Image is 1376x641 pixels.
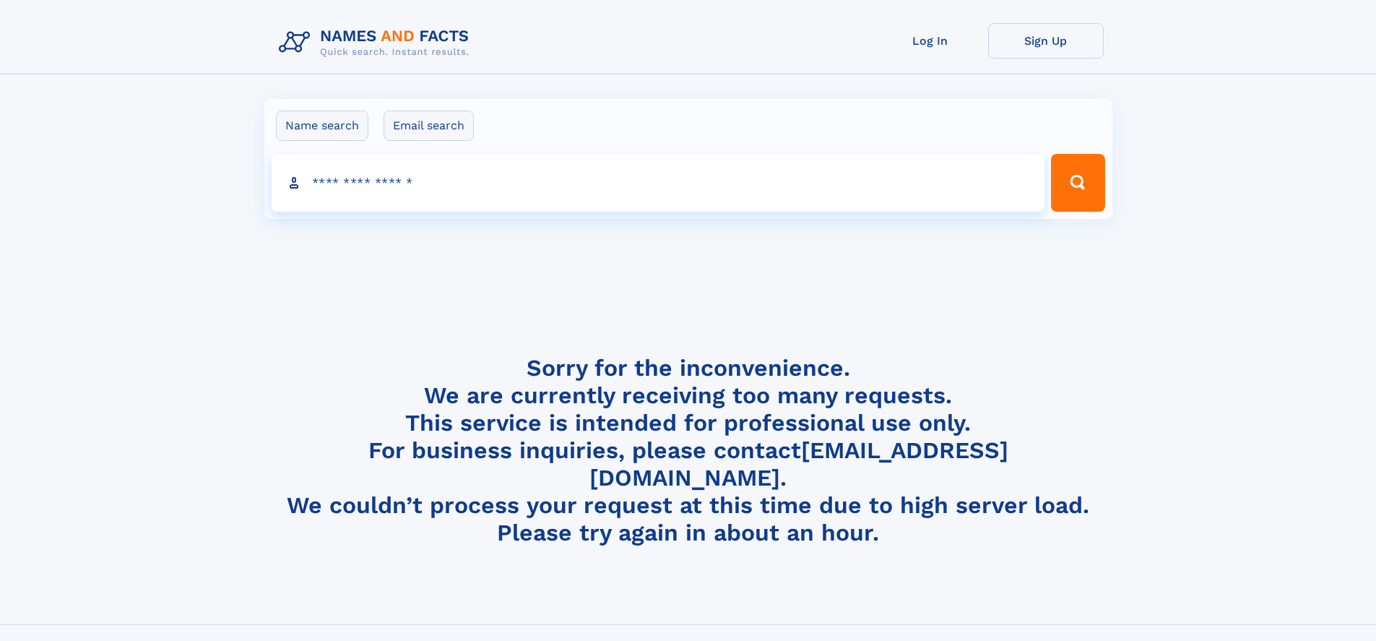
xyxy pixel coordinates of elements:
[273,23,481,62] img: Logo Names and Facts
[1051,154,1104,212] button: Search Button
[272,154,1045,212] input: search input
[276,111,368,141] label: Name search
[873,23,988,59] a: Log In
[384,111,474,141] label: Email search
[273,354,1104,547] h4: Sorry for the inconvenience. We are currently receiving too many requests. This service is intend...
[988,23,1104,59] a: Sign Up
[589,436,1008,491] a: [EMAIL_ADDRESS][DOMAIN_NAME]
